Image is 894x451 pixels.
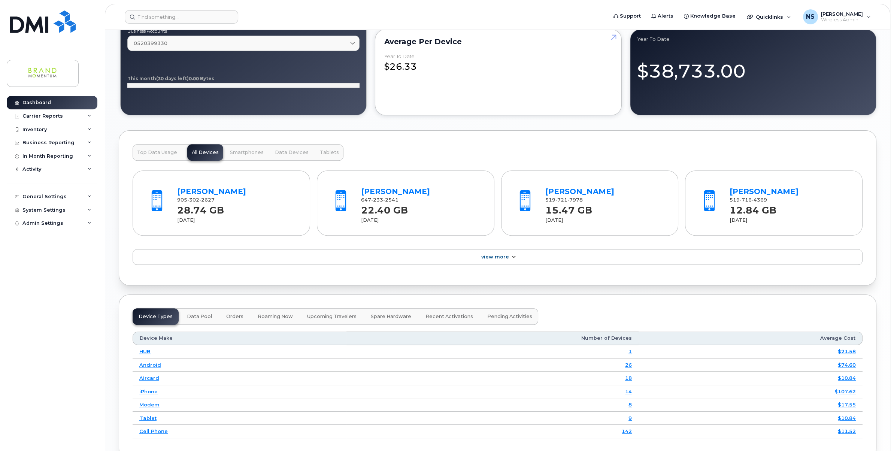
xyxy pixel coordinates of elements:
th: Device Make [133,332,346,345]
div: Average per Device [384,39,612,45]
span: Knowledge Base [690,12,736,20]
span: 0520399330 [134,40,167,47]
div: Year to Date [384,54,415,59]
span: Upcoming Travelers [307,314,357,320]
button: Top Data Usage [133,144,182,161]
tspan: (30 days left) [156,76,189,81]
a: [PERSON_NAME] [730,187,798,196]
span: Support [620,12,641,20]
span: Wireless Admin [821,17,863,23]
a: $21.58 [838,348,856,354]
span: 302 [187,197,199,203]
a: [PERSON_NAME] [545,187,614,196]
a: iPhone [139,388,158,394]
div: [DATE] [177,217,297,224]
strong: 28.74 GB [177,200,224,216]
span: 2627 [199,197,215,203]
a: Android [139,362,161,368]
a: 26 [625,362,632,368]
a: View More [133,249,863,265]
span: 519 [545,197,583,203]
div: Year to Date [637,36,869,42]
a: Support [608,9,646,24]
th: Number of Devices [346,332,639,345]
strong: 15.47 GB [545,200,592,216]
div: Quicklinks [742,9,796,24]
span: Recent Activations [425,314,473,320]
span: Quicklinks [756,14,783,20]
span: Data Devices [275,149,309,155]
span: 2541 [383,197,398,203]
a: 9 [628,415,632,421]
span: 519 [730,197,767,203]
div: Neven Stefancic [798,9,876,24]
a: Cell Phone [139,428,168,434]
a: HUB [139,348,151,354]
a: 0520399330 [127,36,360,51]
a: 18 [625,375,632,381]
a: 142 [622,428,632,434]
th: Average Cost [639,332,863,345]
span: View More [481,254,509,260]
a: Aircard [139,375,159,381]
a: 8 [628,402,632,408]
a: 14 [625,388,632,394]
div: $26.33 [384,54,612,73]
span: 905 [177,197,215,203]
tspan: 0.00 Bytes [189,76,214,81]
span: Tablets [320,149,339,155]
span: Spare Hardware [371,314,411,320]
div: [DATE] [545,217,665,224]
a: Modem [139,402,160,408]
a: [PERSON_NAME] [361,187,430,196]
span: Smartphones [230,149,264,155]
span: Pending Activities [487,314,532,320]
input: Find something... [125,10,238,24]
span: 716 [740,197,752,203]
button: Smartphones [225,144,268,161]
strong: 22.40 GB [361,200,408,216]
a: Tablet [139,415,157,421]
button: Tablets [315,144,343,161]
a: $74.60 [838,362,856,368]
span: Orders [226,314,243,320]
div: [DATE] [361,217,481,224]
span: 647 [361,197,398,203]
span: NS [806,12,815,21]
a: $17.55 [838,402,856,408]
span: Roaming Now [258,314,293,320]
a: Alerts [646,9,679,24]
span: Top Data Usage [137,149,177,155]
strong: 12.84 GB [730,200,776,216]
a: $11.52 [838,428,856,434]
span: Alerts [658,12,673,20]
button: Data Devices [270,144,313,161]
span: Data Pool [187,314,212,320]
tspan: This month [127,76,156,81]
a: [PERSON_NAME] [177,187,246,196]
div: [DATE] [730,217,849,224]
div: $38,733.00 [637,51,869,84]
span: 7978 [567,197,583,203]
span: 721 [555,197,567,203]
a: $107.62 [834,388,856,394]
span: [PERSON_NAME] [821,11,863,17]
span: 233 [371,197,383,203]
a: $10.84 [838,415,856,421]
a: $10.84 [838,375,856,381]
a: Knowledge Base [679,9,741,24]
a: 1 [628,348,632,354]
span: 4369 [752,197,767,203]
label: Business Accounts [127,29,360,33]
